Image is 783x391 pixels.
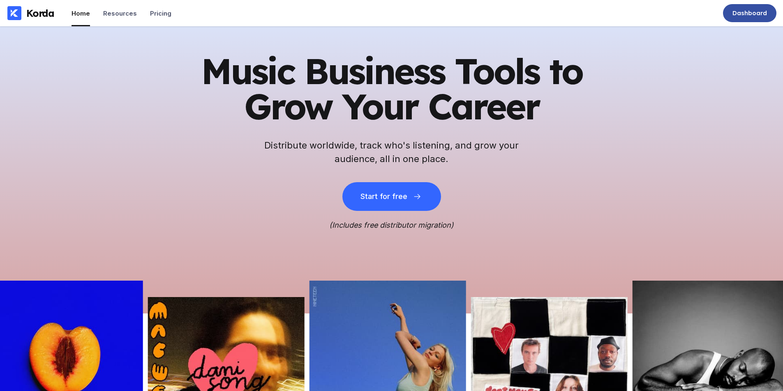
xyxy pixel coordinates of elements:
div: Resources [103,9,137,17]
button: Start for free [342,182,441,211]
h2: Distribute worldwide, track who's listening, and grow your audience, all in one place. [260,139,523,166]
div: Dashboard [732,9,767,17]
a: Dashboard [723,4,776,22]
div: Start for free [360,192,407,201]
div: Korda [26,7,54,19]
i: (Includes free distributor migration) [329,221,454,229]
div: Home [72,9,90,17]
div: Pricing [150,9,171,17]
h1: Music Business Tools to Grow Your Career [190,53,593,124]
